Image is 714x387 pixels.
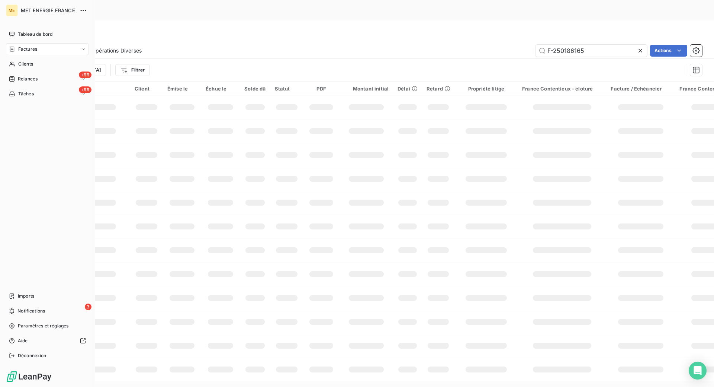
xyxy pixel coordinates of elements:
[17,308,45,314] span: Notifications
[167,86,197,92] div: Émise le
[18,61,33,67] span: Clients
[85,304,91,310] span: 3
[206,86,235,92] div: Échue le
[79,72,91,78] span: +99
[522,86,602,92] div: France Contentieux - cloture
[535,45,647,57] input: Rechercher
[459,86,513,92] div: Propriété litige
[18,46,37,53] span: Factures
[650,45,687,57] button: Actions
[18,293,34,299] span: Imports
[6,335,89,347] a: Aide
[18,352,46,359] span: Déconnexion
[18,31,52,38] span: Tableau de bord
[18,76,38,82] span: Relances
[18,323,68,329] span: Paramètres et réglages
[18,91,34,97] span: Tâches
[275,86,299,92] div: Statut
[427,86,450,92] div: Retard
[18,337,28,344] span: Aide
[79,86,91,93] span: +99
[91,47,142,54] span: Opérations Diverses
[344,86,389,92] div: Montant initial
[6,371,52,383] img: Logo LeanPay
[611,86,670,92] div: Facture / Echéancier
[244,86,266,92] div: Solde dû
[135,86,158,92] div: Client
[115,64,149,76] button: Filtrer
[398,86,418,92] div: Délai
[689,362,707,380] div: Open Intercom Messenger
[308,86,335,92] div: PDF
